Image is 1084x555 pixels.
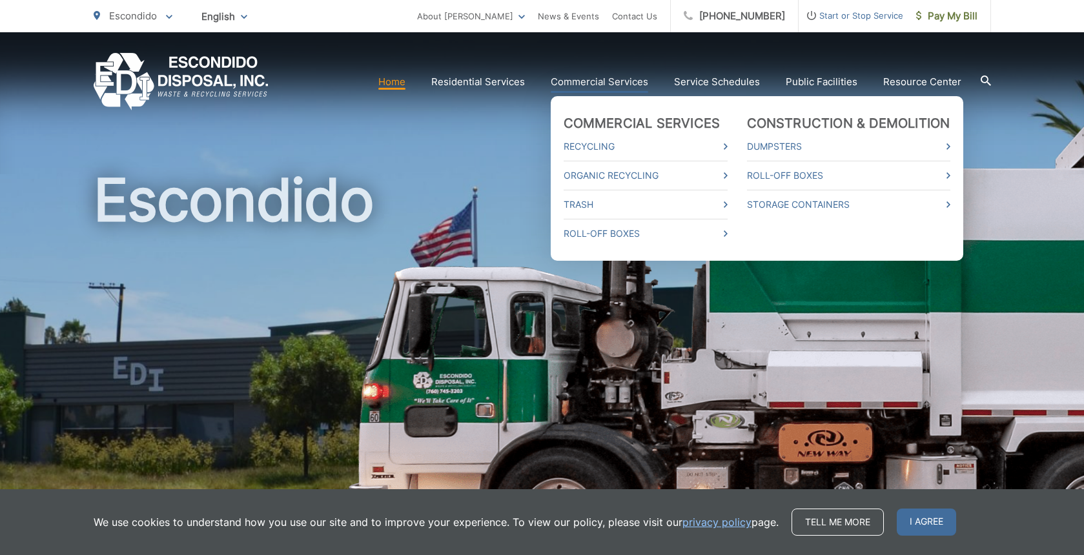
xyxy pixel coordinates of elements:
p: We use cookies to understand how you use our site and to improve your experience. To view our pol... [94,514,779,530]
a: Recycling [564,139,728,154]
a: Contact Us [612,8,657,24]
a: Storage Containers [747,197,950,212]
a: Tell me more [792,509,884,536]
a: Organic Recycling [564,168,728,183]
a: Resource Center [883,74,961,90]
span: Pay My Bill [916,8,977,24]
a: Service Schedules [674,74,760,90]
span: I agree [897,509,956,536]
a: News & Events [538,8,599,24]
a: Home [378,74,405,90]
a: Roll-Off Boxes [747,168,950,183]
span: English [192,5,257,28]
a: Commercial Services [551,74,648,90]
a: Dumpsters [747,139,950,154]
span: Escondido [109,10,157,22]
a: privacy policy [682,514,752,530]
a: Residential Services [431,74,525,90]
a: Commercial Services [564,116,721,131]
a: Roll-Off Boxes [564,226,728,241]
a: Public Facilities [786,74,857,90]
a: EDCD logo. Return to the homepage. [94,53,269,110]
a: About [PERSON_NAME] [417,8,525,24]
a: Trash [564,197,728,212]
a: Construction & Demolition [747,116,950,131]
